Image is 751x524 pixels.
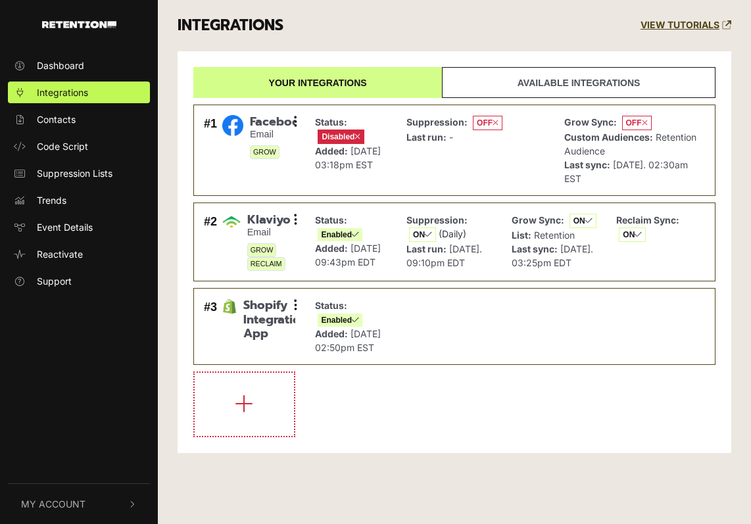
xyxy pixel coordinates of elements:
[442,67,715,98] a: Available integrations
[315,145,348,156] strong: Added:
[204,213,217,271] div: #2
[564,116,617,128] strong: Grow Sync:
[406,116,468,128] strong: Suppression:
[21,497,85,511] span: My Account
[512,243,558,254] strong: Last sync:
[8,162,150,184] a: Suppression Lists
[512,214,564,226] strong: Grow Sync:
[315,328,348,339] strong: Added:
[37,166,112,180] span: Suppression Lists
[619,227,646,242] span: ON
[315,116,347,128] strong: Status:
[8,108,150,130] a: Contacts
[247,227,296,238] small: Email
[406,243,482,268] span: [DATE]. 09:10pm EDT
[243,298,295,341] span: Shopify Integration App
[534,229,575,241] span: Retention
[204,115,217,185] div: #1
[315,145,381,170] span: [DATE] 03:18pm EST
[178,16,283,35] h3: INTEGRATIONS
[37,59,84,72] span: Dashboard
[449,131,453,143] span: -
[473,116,502,130] span: OFF
[222,115,243,136] img: Facebook
[222,299,237,314] img: Shopify Integration App
[622,116,652,130] span: OFF
[250,115,295,130] span: Facebook
[8,135,150,157] a: Code Script
[8,216,150,238] a: Event Details
[193,67,442,98] a: Your integrations
[318,130,364,144] span: Disabled
[409,227,436,242] span: ON
[564,131,696,156] span: Retention Audience
[406,214,468,226] strong: Suppression:
[318,314,362,327] span: Enabled
[439,228,466,239] span: (Daily)
[406,131,447,143] strong: Last run:
[8,82,150,103] a: Integrations
[564,159,610,170] strong: Last sync:
[8,55,150,76] a: Dashboard
[37,220,93,234] span: Event Details
[641,20,731,31] a: VIEW TUTORIALS
[42,21,116,28] img: Retention.com
[616,214,679,226] strong: Reclaim Sync:
[37,112,76,126] span: Contacts
[250,145,279,159] span: GROW
[318,228,362,241] span: Enabled
[512,229,531,241] strong: List:
[37,274,72,288] span: Support
[250,129,295,140] small: Email
[222,213,241,231] img: Klaviyo
[8,189,150,211] a: Trends
[247,257,285,271] span: RECLAIM
[8,484,150,524] button: My Account
[315,214,347,226] strong: Status:
[569,214,596,228] span: ON
[8,243,150,265] a: Reactivate
[37,85,88,99] span: Integrations
[204,298,217,354] div: #3
[37,247,83,261] span: Reactivate
[564,131,653,143] strong: Custom Audiences:
[512,243,593,268] span: [DATE]. 03:25pm EDT
[564,159,688,184] span: [DATE]. 02:30am EST
[247,213,296,227] span: Klaviyo
[315,243,348,254] strong: Added:
[315,300,347,311] strong: Status:
[247,243,277,257] span: GROW
[315,243,381,268] span: [DATE] 09:43pm EDT
[8,270,150,292] a: Support
[37,139,88,153] span: Code Script
[37,193,66,207] span: Trends
[406,243,447,254] strong: Last run:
